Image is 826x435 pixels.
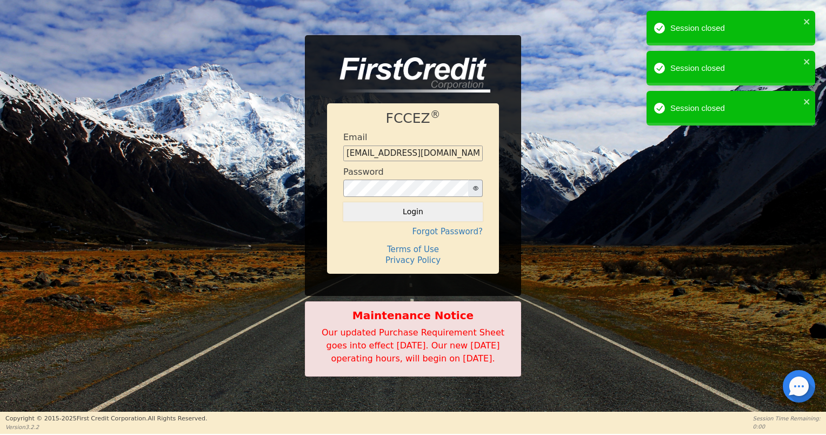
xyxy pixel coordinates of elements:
button: Login [343,202,483,221]
p: 0:00 [753,423,821,431]
div: Session closed [670,102,800,115]
p: Copyright © 2015- 2025 First Credit Corporation. [5,414,207,424]
h4: Email [343,132,367,142]
span: Our updated Purchase Requirement Sheet goes into effect [DATE]. Our new [DATE] operating hours, w... [322,327,504,364]
button: close [803,95,811,108]
img: logo-CMu_cnol.png [327,57,490,93]
h4: Privacy Policy [343,255,483,265]
div: Session closed [670,62,800,75]
p: Session Time Remaining: [753,414,821,423]
button: close [803,15,811,28]
input: Enter email [343,146,483,162]
span: All Rights Reserved. [148,415,207,422]
h4: Forgot Password? [343,227,483,236]
input: password [343,180,469,197]
b: Maintenance Notice [311,307,515,324]
h1: FCCEZ [343,110,483,127]
h4: Password [343,167,384,177]
h4: Terms of Use [343,245,483,254]
p: Version 3.2.2 [5,423,207,431]
sup: ® [430,109,441,120]
button: close [803,55,811,68]
div: Session closed [670,22,800,35]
